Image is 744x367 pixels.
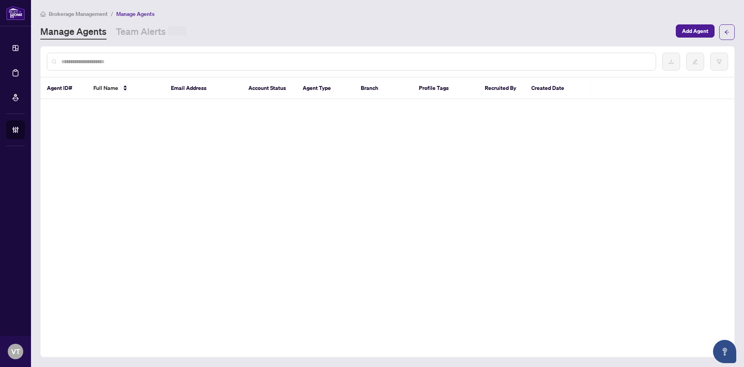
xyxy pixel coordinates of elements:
button: filter [710,53,728,71]
span: arrow-left [724,29,730,35]
th: Agent ID# [41,78,87,99]
button: edit [686,53,704,71]
th: Branch [355,78,413,99]
th: Recruited By [479,78,525,99]
span: Manage Agents [116,10,155,17]
a: Team Alerts [116,25,186,40]
li: / [111,9,113,18]
span: Brokerage Management [49,10,108,17]
button: Open asap [713,340,736,363]
th: Email Address [165,78,242,99]
span: home [40,11,46,17]
span: Full Name [93,84,118,92]
button: Add Agent [676,24,715,38]
th: Profile Tags [413,78,479,99]
th: Account Status [242,78,296,99]
th: Agent Type [296,78,355,99]
img: logo [6,6,25,20]
th: Full Name [87,78,165,99]
a: Manage Agents [40,25,107,40]
th: Created Date [525,78,572,99]
span: VT [11,346,20,357]
span: Add Agent [682,25,708,37]
button: download [662,53,680,71]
